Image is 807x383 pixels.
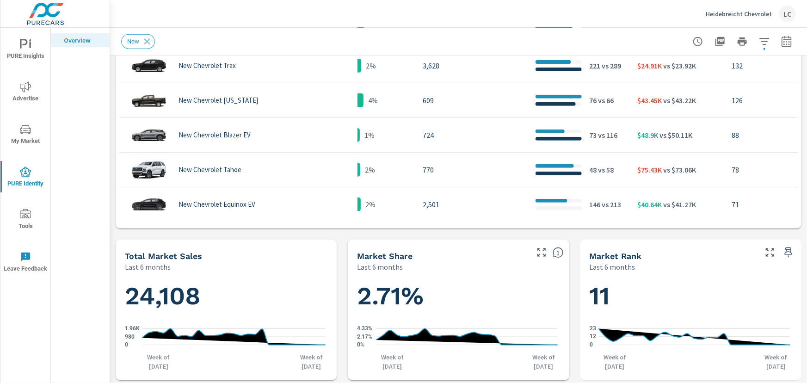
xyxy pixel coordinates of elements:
h5: Market Rank [590,251,642,261]
text: 0% [357,342,364,348]
img: glamour [130,121,167,149]
h1: 24,108 [125,280,327,312]
p: 2% [365,199,376,210]
h1: 11 [590,280,792,312]
p: 76 [589,95,597,106]
p: 1% [364,130,375,141]
p: vs 116 [597,130,617,141]
p: vs 213 [600,199,621,210]
span: Dealer Sales within ZipCode / Total Market Sales. [Market = within dealer PMA (or 60 miles if no ... [553,247,564,258]
span: Save this to your personalized report [781,245,796,260]
p: Week of [DATE] [528,352,560,371]
img: glamour [130,156,167,184]
div: LC [779,6,796,22]
p: Week of [DATE] [295,352,327,371]
h5: Market Share [357,251,413,261]
p: New Chevrolet [US_STATE] [179,96,258,105]
p: vs $23.92K [662,60,696,71]
text: 4.33% [357,326,372,332]
button: Print Report [733,32,752,51]
img: glamour [130,191,167,218]
p: 221 [589,60,600,71]
span: Tools [3,209,48,232]
p: 2% [365,164,375,175]
p: vs $41.27K [662,199,696,210]
p: Week of [DATE] [142,352,175,371]
p: Overview [64,36,102,45]
span: New [122,38,145,45]
p: $43.45K [637,95,662,106]
text: 12 [590,334,596,340]
p: New Chevrolet Tahoe [179,166,241,174]
img: glamour [130,52,167,80]
img: glamour [130,86,167,114]
span: PURE Insights [3,39,48,62]
text: 23 [590,326,596,332]
p: 2% [366,60,376,71]
p: 724 [423,130,521,141]
p: New Chevrolet Blazer EV [179,131,251,139]
p: vs $43.22K [662,95,696,106]
p: 609 [423,95,521,106]
p: vs 58 [597,164,614,175]
div: Overview [51,33,110,47]
p: 73 [589,130,597,141]
p: $48.9K [637,130,658,141]
p: Heidebreicht Chevrolet [706,10,772,18]
p: Week of [DATE] [598,352,631,371]
p: Week of [DATE] [760,352,792,371]
button: Make Fullscreen [534,245,549,260]
span: Leave Feedback [3,252,48,274]
button: Select Date Range [777,32,796,51]
p: vs 66 [597,95,614,106]
text: 2.17% [357,334,372,340]
p: vs $73.06K [662,164,696,175]
p: Week of [DATE] [376,352,409,371]
p: 2,501 [423,199,521,210]
text: 0 [590,342,593,348]
p: vs 289 [600,60,621,71]
p: 146 [589,199,600,210]
p: New Chevrolet Equinox EV [179,200,255,209]
p: 770 [423,164,521,175]
div: New [121,34,155,49]
p: 48 [589,164,597,175]
button: "Export Report to PDF" [711,32,729,51]
p: New Chevrolet Trax [179,62,236,70]
span: PURE Identity [3,167,48,189]
text: 0 [125,342,128,348]
div: nav menu [0,28,50,283]
p: $75.43K [637,164,662,175]
p: 3,628 [423,60,521,71]
p: $40.64K [637,199,662,210]
button: Apply Filters [755,32,774,51]
span: My Market [3,124,48,147]
span: Advertise [3,81,48,104]
p: 4% [368,95,378,106]
text: 1.96K [125,326,140,332]
p: vs $50.11K [658,130,692,141]
p: Last 6 months [125,261,171,272]
p: $24.91K [637,60,662,71]
h1: 2.71% [357,280,560,312]
button: Make Fullscreen [763,245,777,260]
p: Last 6 months [590,261,635,272]
p: Last 6 months [357,261,403,272]
text: 980 [125,334,135,340]
h5: Total Market Sales [125,251,202,261]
